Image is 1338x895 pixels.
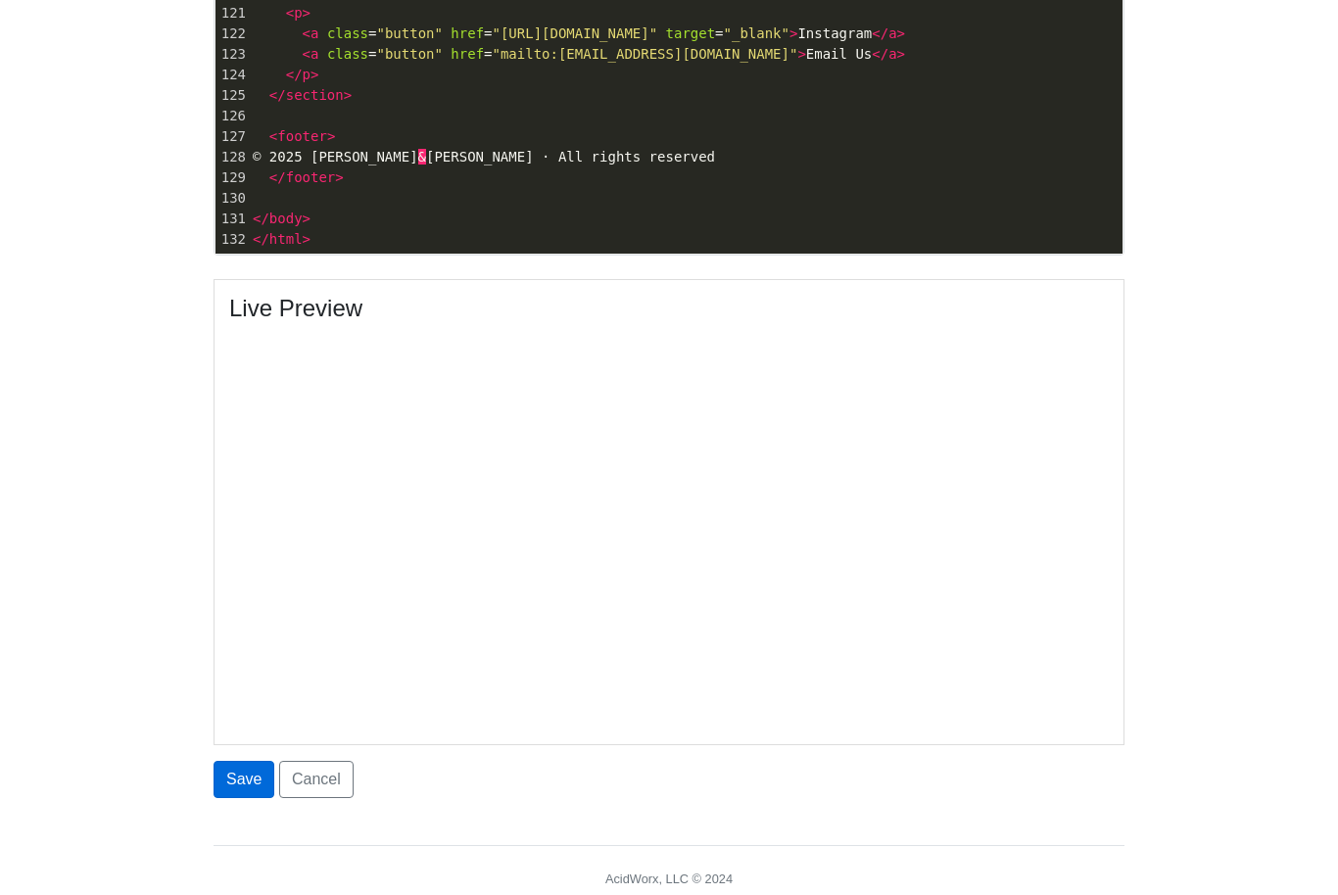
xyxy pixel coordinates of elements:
a: Cancel [279,762,354,799]
span: a [888,26,896,42]
div: 132 [215,230,249,251]
span: "button" [376,26,442,42]
span: "[URL][DOMAIN_NAME]" [493,26,658,42]
div: 123 [215,45,249,66]
div: 122 [215,24,249,45]
span: > [327,129,335,145]
span: a [311,26,318,42]
span: footer [286,170,336,186]
span: target [666,26,716,42]
span: html [269,232,303,248]
span: </ [269,170,286,186]
div: 131 [215,210,249,230]
span: "mailto:[EMAIL_ADDRESS][DOMAIN_NAME]" [493,47,798,63]
span: </ [872,26,888,42]
span: = = = Instagram [253,26,905,42]
span: "button" [376,47,442,63]
span: < [303,47,311,63]
div: 128 [215,148,249,168]
span: < [269,129,277,145]
div: 121 [215,4,249,24]
span: > [897,47,905,63]
span: "_blank" [724,26,789,42]
span: > [311,68,318,83]
div: 130 [215,189,249,210]
button: Save [214,762,274,799]
div: 126 [215,107,249,127]
span: </ [286,68,303,83]
span: p [294,6,302,22]
span: section [286,88,344,104]
span: class [327,47,368,63]
span: </ [269,88,286,104]
span: > [303,212,311,227]
div: 124 [215,66,249,86]
span: > [789,26,797,42]
div: 127 [215,127,249,148]
div: AcidWorx, LLC © 2024 [605,871,733,889]
span: a [888,47,896,63]
span: = = Email Us [253,47,905,63]
span: > [797,47,805,63]
div: 125 [215,86,249,107]
span: > [335,170,343,186]
span: < [303,26,311,42]
span: > [344,88,352,104]
span: < [286,6,294,22]
h4: Live Preview [229,296,1109,324]
span: > [897,26,905,42]
span: > [303,232,311,248]
div: 129 [215,168,249,189]
span: a [311,47,318,63]
span: p [303,68,311,83]
span: </ [253,232,269,248]
span: body [269,212,303,227]
span: href [451,26,484,42]
span: & [418,150,426,165]
span: class [327,26,368,42]
span: </ [872,47,888,63]
span: © 2025 [PERSON_NAME] [PERSON_NAME] · All rights reserved [253,150,715,165]
span: > [303,6,311,22]
span: </ [253,212,269,227]
span: footer [277,129,327,145]
span: href [451,47,484,63]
